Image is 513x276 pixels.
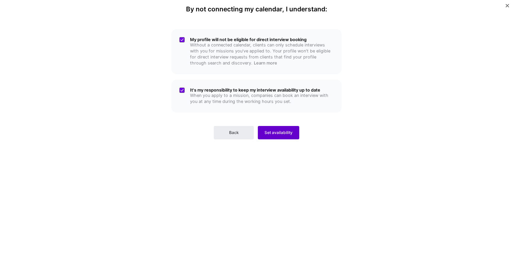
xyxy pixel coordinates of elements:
button: Back [214,126,254,139]
button: Close [506,4,509,11]
span: Set availability [265,130,293,136]
h5: My profile will not be eligible for direct interview booking [190,37,334,42]
p: When you apply to a mission, companies can book an interview with you at any time during the work... [190,93,334,105]
a: Learn more [254,60,277,65]
p: Without a connected calendar, clients can only schedule interviews with you for missions you've a... [190,42,334,66]
h5: It's my responsibility to keep my interview availability up to date [190,88,334,93]
button: Set availability [258,126,299,139]
h4: By not connecting my calendar, I understand: [186,5,327,13]
span: Back [229,130,239,136]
